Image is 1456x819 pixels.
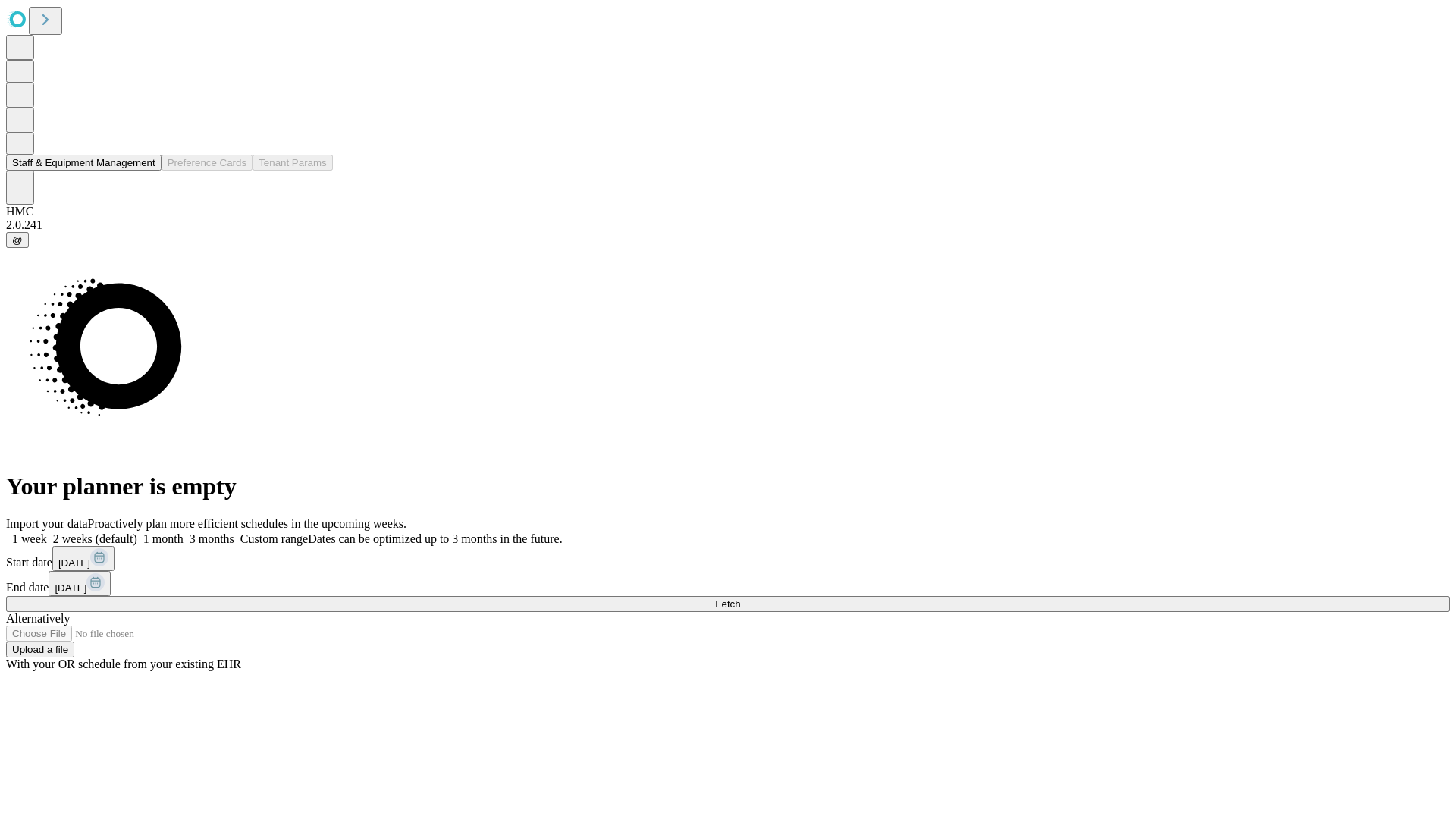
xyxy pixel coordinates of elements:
h1: Your planner is empty [6,472,1450,500]
button: Staff & Equipment Management [6,155,162,171]
button: Tenant Params [253,155,333,171]
button: Upload a file [6,642,74,657]
span: Fetch [715,598,740,610]
button: Fetch [6,596,1450,612]
span: 1 month [143,532,184,545]
button: Preference Cards [162,155,253,171]
span: [DATE] [55,582,86,594]
button: @ [6,232,29,248]
span: @ [12,234,23,246]
button: [DATE] [52,546,115,571]
span: Import your data [6,517,88,530]
span: Custom range [240,532,308,545]
span: Alternatively [6,612,70,625]
div: 2.0.241 [6,218,1450,232]
span: Proactively plan more efficient schedules in the upcoming weeks. [88,517,406,530]
div: Start date [6,546,1450,571]
span: With your OR schedule from your existing EHR [6,657,241,670]
span: [DATE] [58,557,90,569]
span: 2 weeks (default) [53,532,137,545]
span: Dates can be optimized up to 3 months in the future. [308,532,562,545]
div: End date [6,571,1450,596]
button: [DATE] [49,571,111,596]
div: HMC [6,205,1450,218]
span: 3 months [190,532,234,545]
span: 1 week [12,532,47,545]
